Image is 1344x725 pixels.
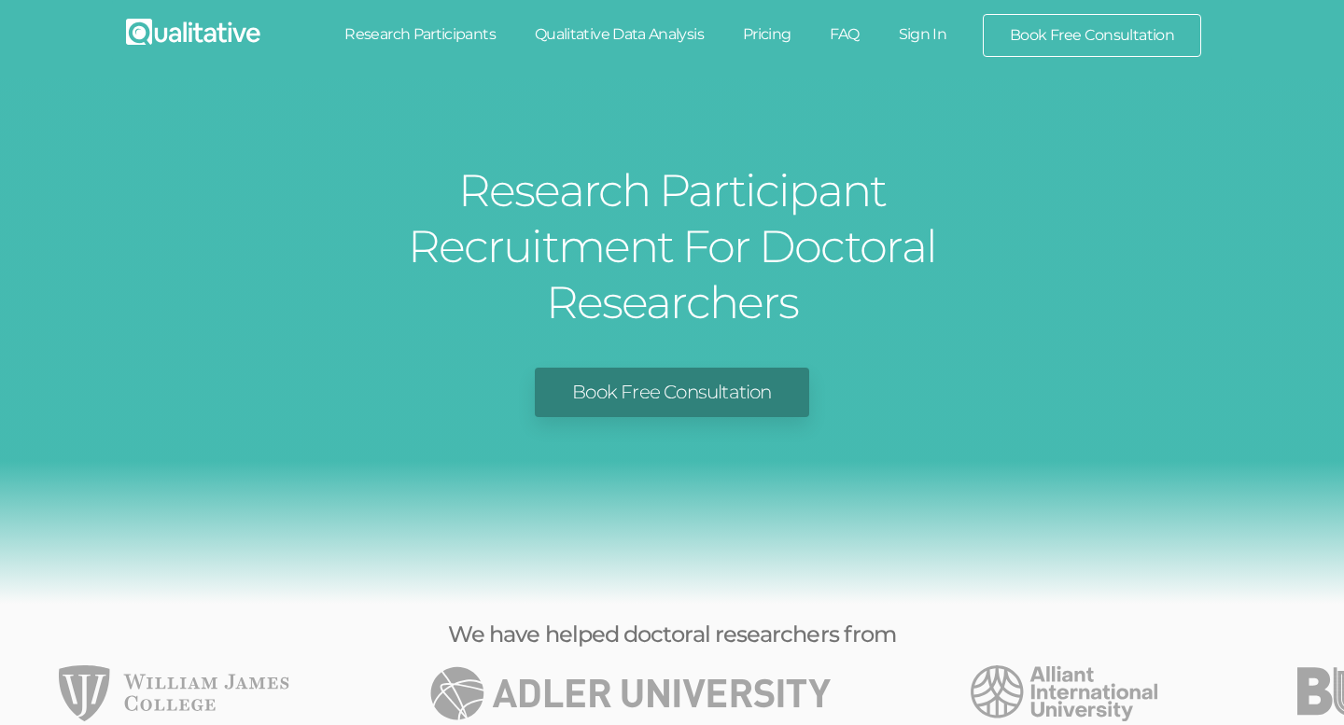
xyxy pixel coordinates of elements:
[325,14,515,55] a: Research Participants
[810,14,878,55] a: FAQ
[971,665,1157,721] img: Alliant International University
[126,19,260,45] img: Qualitative
[322,162,1022,330] h1: Research Participant Recruitment For Doctoral Researchers
[59,665,289,721] img: William James College
[535,368,808,417] a: Book Free Consultation
[224,622,1120,647] h3: We have helped doctoral researchers from
[723,14,811,55] a: Pricing
[971,665,1157,721] li: 2 of 49
[59,665,289,721] li: 49 of 49
[429,665,831,721] li: 1 of 49
[879,14,967,55] a: Sign In
[984,15,1200,56] a: Book Free Consultation
[515,14,723,55] a: Qualitative Data Analysis
[429,665,831,721] img: Adler University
